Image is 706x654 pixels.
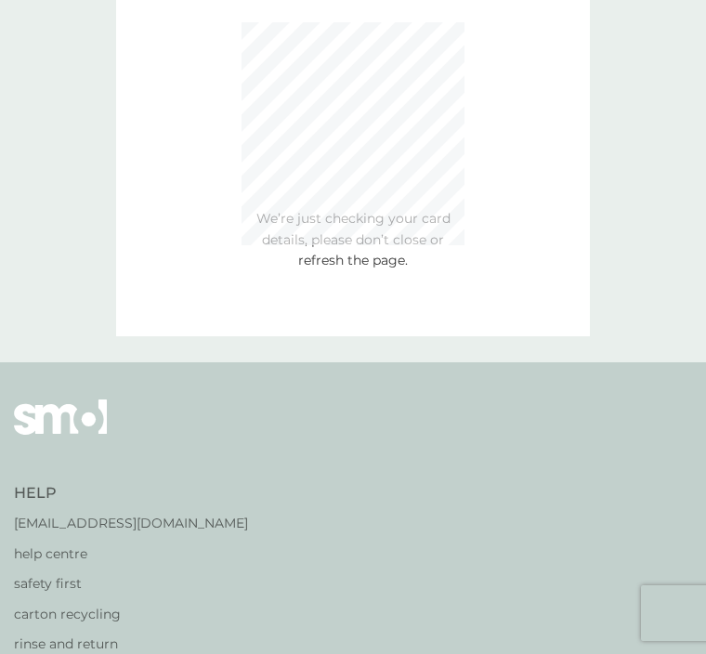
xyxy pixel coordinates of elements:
[14,573,248,594] a: safety first
[14,399,107,463] img: smol
[14,513,248,533] a: [EMAIL_ADDRESS][DOMAIN_NAME]
[14,634,248,654] a: rinse and return
[14,483,248,504] h4: Help
[14,543,248,564] a: help centre
[14,604,248,624] a: carton recycling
